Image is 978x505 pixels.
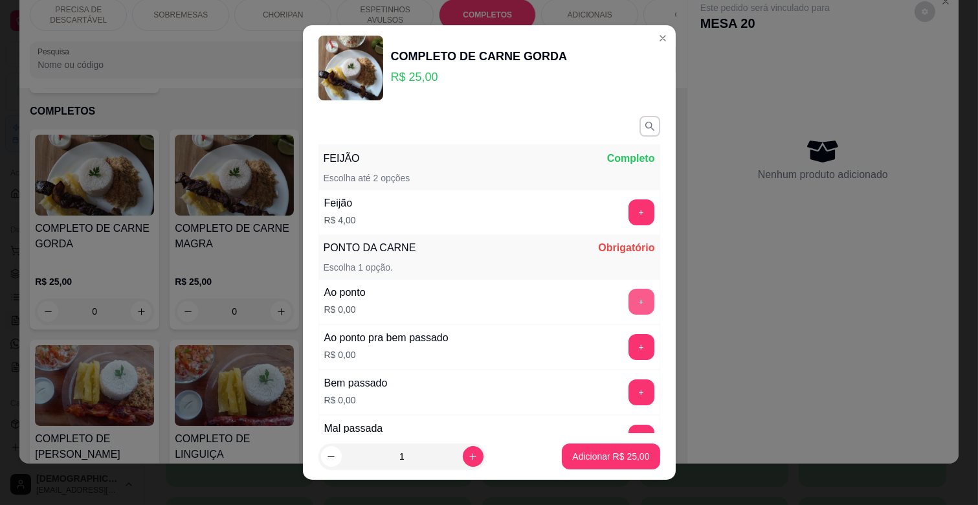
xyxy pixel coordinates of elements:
p: R$ 0,00 [324,303,366,316]
p: Adicionar R$ 25,00 [572,450,649,463]
p: R$ 0,00 [324,348,449,361]
div: Mal passada [324,421,383,436]
button: Adicionar R$ 25,00 [562,443,660,469]
button: add [628,289,654,315]
button: add [628,334,654,360]
button: Close [652,28,673,49]
p: R$ 25,00 [391,68,568,86]
p: FEIJÃO [324,151,360,166]
p: PONTO DA CARNE [324,240,416,256]
p: Escolha 1 opção. [324,261,393,274]
p: Obrigatório [598,240,654,256]
button: decrease-product-quantity [321,446,342,467]
button: add [628,199,654,225]
div: Ao ponto [324,285,366,300]
p: R$ 0,00 [324,394,388,407]
button: increase-product-quantity [463,446,483,467]
button: add [628,425,654,451]
button: add [628,379,654,405]
p: Escolha até 2 opções [324,172,410,185]
div: Feijão [324,196,356,211]
p: R$ 4,00 [324,214,356,227]
p: Completo [607,151,655,166]
img: product-image [318,36,383,100]
div: COMPLETO DE CARNE GORDA [391,47,568,65]
div: Bem passado [324,376,388,391]
div: Ao ponto pra bem passado [324,330,449,346]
